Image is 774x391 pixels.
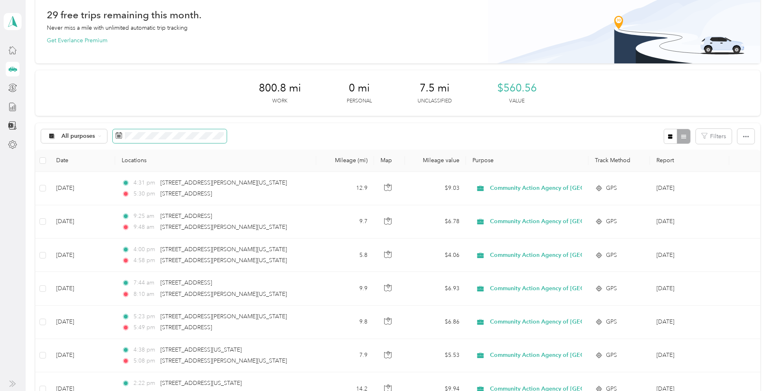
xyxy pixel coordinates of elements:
span: 5:23 pm [133,312,157,321]
td: [DATE] [50,239,115,272]
span: 4:00 pm [133,245,157,254]
td: [DATE] [50,306,115,339]
td: 9.7 [316,205,374,239]
p: Value [509,98,525,105]
span: Community Action Agency of [GEOGRAPHIC_DATA][US_STATE] [490,184,662,193]
th: Locations [115,150,316,172]
span: [STREET_ADDRESS] [160,279,212,286]
td: Sep 2025 [650,306,730,339]
td: $4.06 [405,239,466,272]
td: Sep 2025 [650,339,730,372]
td: Sep 2025 [650,272,730,305]
h1: 29 free trips remaining this month. [47,11,201,19]
span: [STREET_ADDRESS] [160,190,212,197]
span: [STREET_ADDRESS][PERSON_NAME][US_STATE] [160,313,287,320]
th: Mileage (mi) [316,150,374,172]
td: $9.03 [405,172,466,205]
td: $5.53 [405,339,466,372]
span: Community Action Agency of [GEOGRAPHIC_DATA][US_STATE] [490,317,662,326]
span: [STREET_ADDRESS][PERSON_NAME][US_STATE] [160,357,287,364]
span: [STREET_ADDRESS] [160,213,212,219]
span: 5:08 pm [133,356,157,365]
td: 12.9 [316,172,374,205]
span: GPS [606,351,617,360]
span: 2:22 pm [133,379,157,388]
span: GPS [606,251,617,260]
span: 4:38 pm [133,345,157,354]
span: 5:49 pm [133,323,157,332]
span: 4:31 pm [133,178,157,187]
p: Work [272,98,287,105]
td: 9.9 [316,272,374,305]
th: Date [50,150,115,172]
span: Community Action Agency of [GEOGRAPHIC_DATA][US_STATE] [490,351,662,360]
span: 7:44 am [133,278,157,287]
span: 4:58 pm [133,256,157,265]
span: 5:30 pm [133,189,157,198]
p: Unclassified [418,98,452,105]
th: Mileage value [405,150,466,172]
th: Report [650,150,730,172]
span: Community Action Agency of [GEOGRAPHIC_DATA][US_STATE] [490,217,662,226]
span: [STREET_ADDRESS] [160,324,212,331]
span: 0 mi [349,82,370,95]
button: Get Everlance Premium [47,36,107,45]
span: [STREET_ADDRESS][PERSON_NAME][US_STATE] [160,257,287,264]
span: All purposes [61,133,95,139]
button: Filters [696,129,732,144]
th: Track Method [588,150,649,172]
p: Never miss a mile with unlimited automatic trip tracking [47,24,188,32]
span: GPS [606,317,617,326]
span: 7.5 mi [420,82,450,95]
th: Purpose [466,150,588,172]
td: $6.86 [405,306,466,339]
td: 5.8 [316,239,374,272]
iframe: Everlance-gr Chat Button Frame [728,345,774,391]
td: $6.78 [405,205,466,239]
td: [DATE] [50,272,115,305]
p: Personal [347,98,372,105]
span: GPS [606,284,617,293]
td: 7.9 [316,339,374,372]
span: Community Action Agency of [GEOGRAPHIC_DATA][US_STATE] [490,284,662,293]
span: 9:25 am [133,212,157,221]
td: [DATE] [50,205,115,239]
td: [DATE] [50,172,115,205]
span: GPS [606,184,617,193]
span: [STREET_ADDRESS][PERSON_NAME][US_STATE] [160,224,287,230]
td: [DATE] [50,339,115,372]
span: 8:10 am [133,290,157,299]
span: [STREET_ADDRESS][US_STATE] [160,380,242,387]
span: [STREET_ADDRESS][US_STATE] [160,346,242,353]
span: [STREET_ADDRESS][PERSON_NAME][US_STATE] [160,246,287,253]
th: Map [374,150,404,172]
span: GPS [606,217,617,226]
span: Community Action Agency of [GEOGRAPHIC_DATA][US_STATE] [490,251,662,260]
td: $6.93 [405,272,466,305]
span: [STREET_ADDRESS][PERSON_NAME][US_STATE] [160,291,287,298]
td: Sep 2025 [650,205,730,239]
td: Sep 2025 [650,239,730,272]
span: $560.56 [497,82,537,95]
td: 9.8 [316,306,374,339]
td: Sep 2025 [650,172,730,205]
span: [STREET_ADDRESS][PERSON_NAME][US_STATE] [160,179,287,186]
span: 800.8 mi [259,82,301,95]
span: 9:48 am [133,223,157,232]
